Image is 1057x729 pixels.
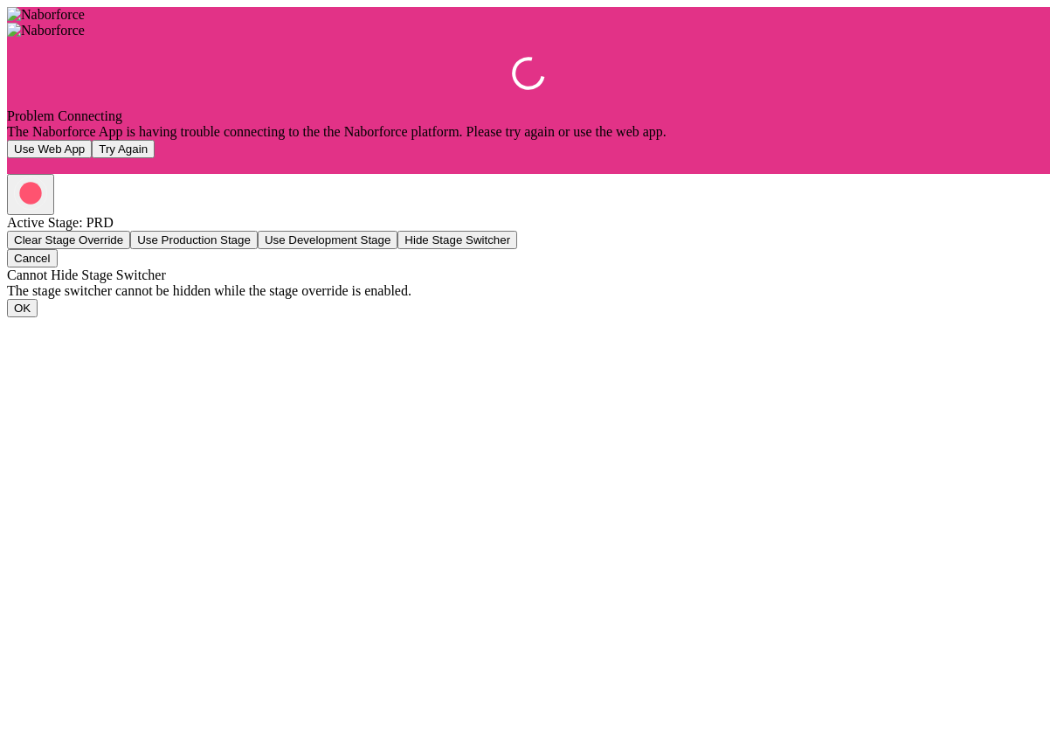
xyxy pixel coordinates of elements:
img: Naborforce [7,7,85,23]
button: Hide Stage Switcher [397,231,517,249]
div: Problem Connecting [7,108,1050,124]
div: Cannot Hide Stage Switcher [7,267,1050,283]
img: Naborforce [7,23,85,38]
div: The stage switcher cannot be hidden while the stage override is enabled. [7,283,1050,299]
button: Clear Stage Override [7,231,130,249]
button: OK [7,299,38,317]
div: Active Stage: PRD [7,215,1050,231]
button: Cancel [7,249,58,267]
button: Try Again [92,140,155,158]
div: The Naborforce App is having trouble connecting to the the Naborforce platform. Please try again ... [7,124,1050,140]
button: Use Web App [7,140,92,158]
button: Use Production Stage [130,231,258,249]
button: Use Development Stage [258,231,397,249]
